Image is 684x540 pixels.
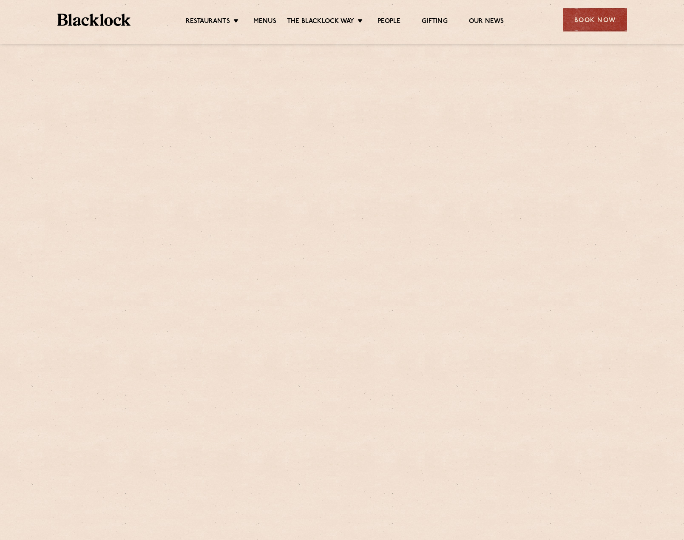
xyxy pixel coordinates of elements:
[253,17,276,27] a: Menus
[563,8,627,31] div: Book Now
[377,17,400,27] a: People
[287,17,354,27] a: The Blacklock Way
[422,17,447,27] a: Gifting
[186,17,230,27] a: Restaurants
[57,14,131,26] img: BL_Textured_Logo-footer-cropped.svg
[469,17,504,27] a: Our News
